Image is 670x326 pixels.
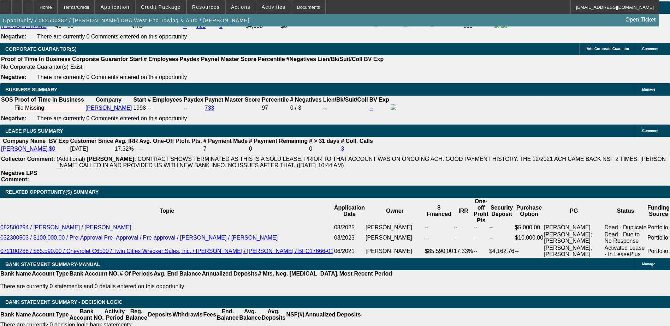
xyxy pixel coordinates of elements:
td: -- [515,244,544,258]
td: [PERSON_NAME] [544,224,604,231]
td: 03/2023 [334,231,365,244]
img: facebook-icon.png [391,104,396,110]
td: 06/2021 [334,244,365,258]
td: [PERSON_NAME] [365,224,425,231]
th: PG [544,198,604,224]
th: Security Deposit [489,198,515,224]
b: Paydex [184,97,203,103]
span: Opportunity / 082500282 / [PERSON_NAME] DBA West End Towing & Auto / [PERSON_NAME] [3,18,250,23]
b: Paydex [180,56,200,62]
td: -- [473,244,489,258]
td: 17.32% [114,145,138,152]
td: [PERSON_NAME]; [PERSON_NAME] [544,244,604,258]
b: Customer Since [70,138,113,144]
a: 3 [341,146,344,152]
td: -- [425,231,453,244]
span: Manage [642,262,655,266]
span: CONTRACT SHOWS TERMINATED AS THIS IS A SOLD LEASE. PRIOR TO THAT ACCOUNT WAS ON ONGOING ACH. GOOD... [57,156,666,168]
td: $10,000.00 [515,231,544,244]
td: [PERSON_NAME]; [PERSON_NAME] [544,231,604,244]
b: # Employees [148,97,182,103]
b: Collector Comment: [1,156,55,162]
th: Funding Source [647,198,670,224]
span: Credit Package [141,4,181,10]
span: Activities [262,4,286,10]
span: There are currently 0 Comments entered on this opportunity [37,115,187,121]
td: [DATE] [70,145,114,152]
b: Negative: [1,115,26,121]
th: Avg. Deposits [261,308,286,321]
td: -- [473,224,489,231]
th: Annualized Deposits [305,308,361,321]
th: Owner [365,198,425,224]
th: SOS [1,96,13,103]
td: Dead - Duplicate [604,224,647,231]
div: File Missing. [14,105,84,111]
th: Account Type [31,270,69,277]
td: $5,000.00 [515,224,544,231]
div: 0 / 3 [290,105,322,111]
b: # Negatives [290,97,322,103]
span: CORPORATE GUARANTOR(S) [5,46,77,52]
span: -- [148,105,152,111]
b: Start [133,97,146,103]
th: Beg. Balance [125,308,147,321]
td: 0 [249,145,308,152]
span: RELATED OPPORTUNITY(S) SUMMARY [5,189,99,195]
th: Account Type [31,308,69,321]
th: Annualized Deposits [201,270,257,277]
a: 032300503 / $100,000.00 / Pre-Approval Pre- Approval / Pre-approval / [PERSON_NAME] / [PERSON_NAME] [0,235,278,241]
a: 733 [205,105,214,111]
td: -- [489,224,515,231]
b: # Coll. Calls [341,138,373,144]
td: $85,590.00 [425,244,453,258]
span: Resources [192,4,220,10]
b: Negative: [1,74,26,80]
b: # Payment Made [203,138,248,144]
td: Portfolio [647,231,670,244]
b: # Payment Remaining [249,138,308,144]
td: 0 [309,145,340,152]
b: Avg. One-Off Ptofit Pts. [140,138,202,144]
span: There are currently 0 Comments entered on this opportunity [37,34,187,40]
b: Start [129,56,142,62]
b: Negative LPS Comment: [1,170,37,182]
span: BUSINESS SUMMARY [5,87,57,92]
span: Comment [642,47,658,51]
td: -- [139,145,202,152]
th: $ Financed [425,198,453,224]
button: Application [95,0,135,14]
b: Avg. IRR [114,138,138,144]
b: Corporate Guarantor [72,56,128,62]
th: Purchase Option [515,198,544,224]
p: There are currently 0 statements and 0 details entered on this opportunity [0,283,392,290]
button: Actions [226,0,256,14]
span: Actions [231,4,250,10]
a: [PERSON_NAME] [85,105,132,111]
td: Portfolio [647,244,670,258]
th: Bank Account NO. [69,270,119,277]
b: # > 31 days [309,138,339,144]
div: 97 [262,105,289,111]
td: [PERSON_NAME] [365,244,425,258]
span: LEASE PLUS SUMMARY [5,128,63,134]
span: BANK STATEMENT SUMMARY-MANUAL [5,261,100,267]
td: -- [489,231,515,244]
a: -- [369,105,373,111]
td: -- [425,224,453,231]
th: IRR [453,198,473,224]
td: -- [473,231,489,244]
th: Deposits [148,308,172,321]
td: -- [183,104,204,112]
td: Activated Lease - In LeasePlus [604,244,647,258]
span: There are currently 0 Comments entered on this opportunity [37,74,187,80]
b: Company [96,97,121,103]
b: Percentile [258,56,285,62]
td: -- [453,231,473,244]
td: -- [453,224,473,231]
span: Comment [642,129,658,133]
th: Fees [203,308,217,321]
td: 1998 [133,104,146,112]
td: 17.33% [453,244,473,258]
span: Manage [642,87,655,91]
